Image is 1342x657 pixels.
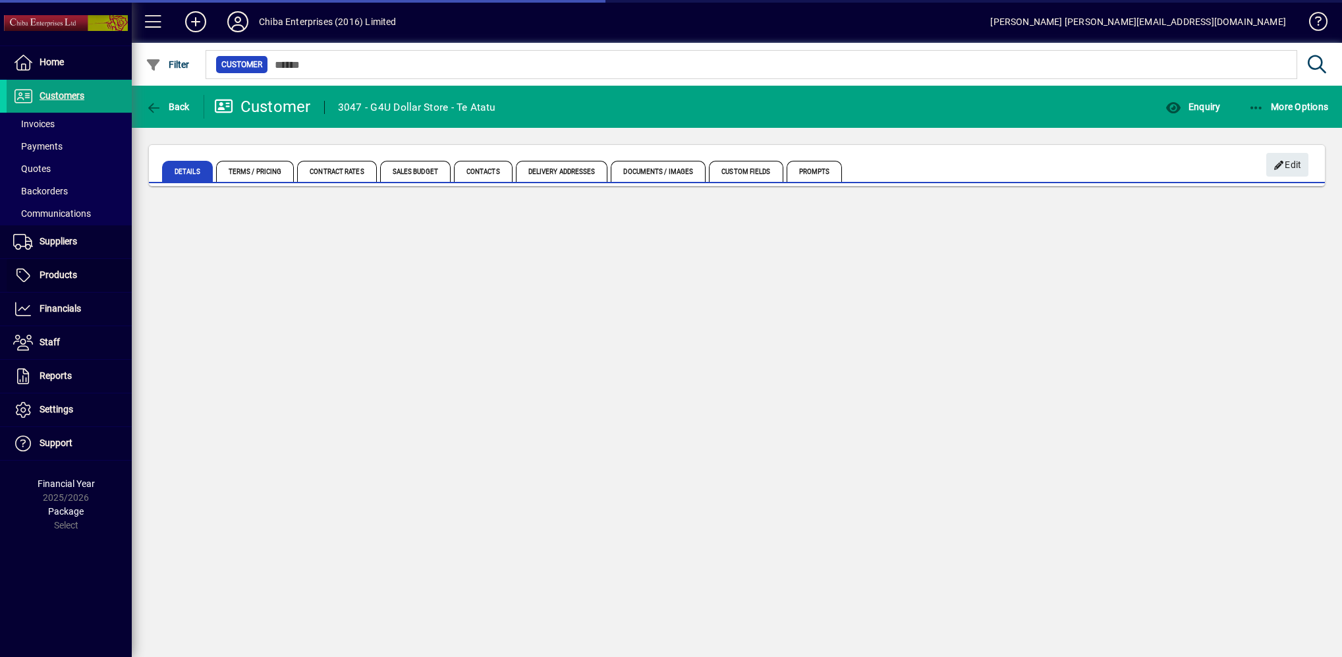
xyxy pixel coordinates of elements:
[709,161,783,182] span: Custom Fields
[516,161,608,182] span: Delivery Addresses
[40,236,77,246] span: Suppliers
[217,10,259,34] button: Profile
[142,53,193,76] button: Filter
[454,161,513,182] span: Contacts
[7,113,132,135] a: Invoices
[40,57,64,67] span: Home
[214,96,311,117] div: Customer
[13,163,51,174] span: Quotes
[40,90,84,101] span: Customers
[1299,3,1326,45] a: Knowledge Base
[146,59,190,70] span: Filter
[132,95,204,119] app-page-header-button: Back
[7,180,132,202] a: Backorders
[38,478,95,489] span: Financial Year
[787,161,843,182] span: Prompts
[13,119,55,129] span: Invoices
[7,393,132,426] a: Settings
[40,270,77,280] span: Products
[1273,154,1302,176] span: Edit
[7,225,132,258] a: Suppliers
[297,161,376,182] span: Contract Rates
[7,157,132,180] a: Quotes
[146,101,190,112] span: Back
[611,161,706,182] span: Documents / Images
[1162,95,1223,119] button: Enquiry
[338,97,496,118] div: 3047 - G4U Dollar Store - Te Atatu
[1248,101,1329,112] span: More Options
[990,11,1286,32] div: [PERSON_NAME] [PERSON_NAME][EMAIL_ADDRESS][DOMAIN_NAME]
[259,11,397,32] div: Chiba Enterprises (2016) Limited
[1165,101,1220,112] span: Enquiry
[1266,153,1308,177] button: Edit
[7,202,132,225] a: Communications
[13,186,68,196] span: Backorders
[40,303,81,314] span: Financials
[7,360,132,393] a: Reports
[7,427,132,460] a: Support
[216,161,294,182] span: Terms / Pricing
[40,438,72,448] span: Support
[13,208,91,219] span: Communications
[7,46,132,79] a: Home
[142,95,193,119] button: Back
[7,135,132,157] a: Payments
[7,326,132,359] a: Staff
[221,58,262,71] span: Customer
[13,141,63,152] span: Payments
[40,370,72,381] span: Reports
[380,161,451,182] span: Sales Budget
[40,404,73,414] span: Settings
[175,10,217,34] button: Add
[162,161,213,182] span: Details
[1245,95,1332,119] button: More Options
[40,337,60,347] span: Staff
[7,259,132,292] a: Products
[7,293,132,326] a: Financials
[48,506,84,517] span: Package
